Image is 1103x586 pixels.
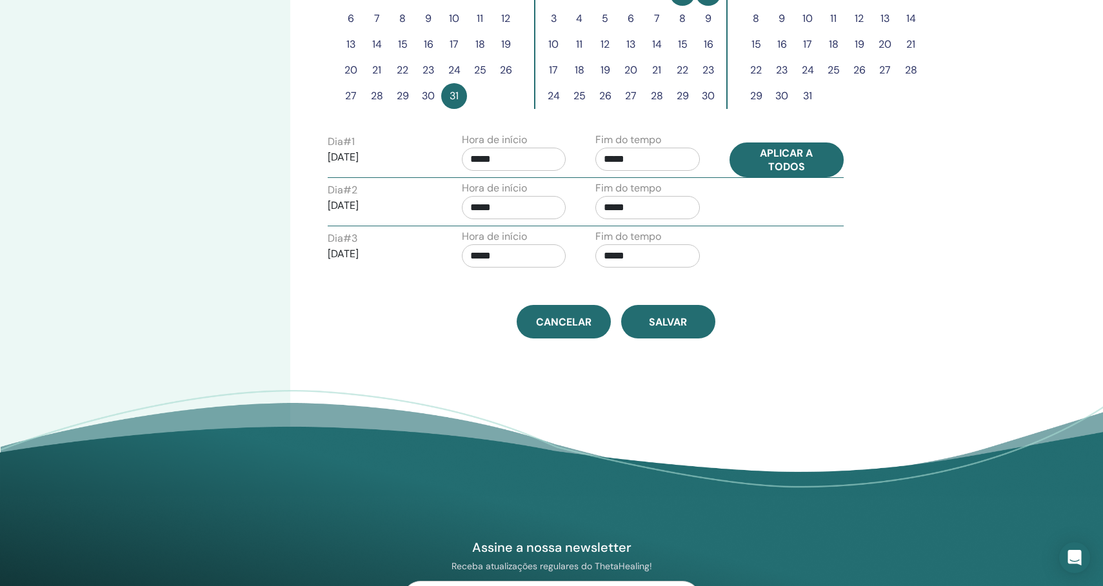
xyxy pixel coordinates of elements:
button: 21 [364,57,390,83]
button: 6 [338,6,364,32]
label: Hora de início [462,181,527,196]
button: 10 [541,32,566,57]
label: Fim do tempo [595,181,661,196]
button: 13 [618,32,644,57]
button: 16 [769,32,795,57]
button: 9 [695,6,721,32]
button: 27 [338,83,364,109]
p: [DATE] [328,198,432,213]
button: 30 [415,83,441,109]
button: 9 [415,6,441,32]
button: 3 [541,6,566,32]
button: 26 [592,83,618,109]
button: 25 [820,57,846,83]
button: 11 [566,32,592,57]
button: 8 [743,6,769,32]
label: Fim do tempo [595,132,661,148]
button: 18 [566,57,592,83]
button: 15 [670,32,695,57]
button: 14 [644,32,670,57]
button: 17 [541,57,566,83]
button: 31 [795,83,820,109]
button: 8 [390,6,415,32]
button: 22 [743,57,769,83]
button: 23 [415,57,441,83]
button: 28 [644,83,670,109]
button: 16 [695,32,721,57]
button: Salvar [621,305,715,338]
button: 24 [441,57,467,83]
label: Hora de início [462,229,527,244]
label: Dia # 1 [328,134,355,150]
button: 10 [795,6,820,32]
button: 28 [364,83,390,109]
button: 15 [390,32,415,57]
h4: Assine a nossa newsletter [402,539,701,556]
button: 13 [872,6,898,32]
button: 27 [872,57,898,83]
button: 19 [846,32,872,57]
button: 14 [898,6,924,32]
button: 20 [872,32,898,57]
button: 7 [364,6,390,32]
button: 23 [695,57,721,83]
button: 19 [592,57,618,83]
button: 26 [493,57,519,83]
button: 4 [566,6,592,32]
button: 14 [364,32,390,57]
button: 8 [670,6,695,32]
button: 24 [795,57,820,83]
button: 5 [592,6,618,32]
button: 6 [618,6,644,32]
button: 20 [338,57,364,83]
button: 25 [566,83,592,109]
button: 18 [467,32,493,57]
button: 20 [618,57,644,83]
button: 30 [769,83,795,109]
button: 31 [441,83,467,109]
span: Salvar [649,315,687,329]
button: 21 [644,57,670,83]
button: Aplicar a todos [730,142,844,177]
p: [DATE] [328,246,432,262]
button: 19 [493,32,519,57]
button: 7 [644,6,670,32]
button: 17 [795,32,820,57]
p: Receba atualizações regulares do ThetaHealing! [402,560,701,572]
button: 25 [467,57,493,83]
button: 27 [618,83,644,109]
a: Cancelar [517,305,611,338]
button: 24 [541,83,566,109]
button: 9 [769,6,795,32]
p: [DATE] [328,150,432,165]
button: 16 [415,32,441,57]
button: 18 [820,32,846,57]
button: 21 [898,32,924,57]
div: Open Intercom Messenger [1059,542,1090,573]
button: 29 [670,83,695,109]
button: 12 [592,32,618,57]
button: 12 [846,6,872,32]
label: Fim do tempo [595,229,661,244]
button: 28 [898,57,924,83]
button: 26 [846,57,872,83]
button: 23 [769,57,795,83]
button: 11 [820,6,846,32]
button: 22 [670,57,695,83]
label: Hora de início [462,132,527,148]
button: 15 [743,32,769,57]
label: Dia # 3 [328,231,357,246]
label: Dia # 2 [328,182,357,198]
button: 12 [493,6,519,32]
span: Cancelar [536,315,591,329]
button: 17 [441,32,467,57]
button: 10 [441,6,467,32]
button: 29 [743,83,769,109]
button: 30 [695,83,721,109]
button: 13 [338,32,364,57]
button: 22 [390,57,415,83]
button: 11 [467,6,493,32]
button: 29 [390,83,415,109]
